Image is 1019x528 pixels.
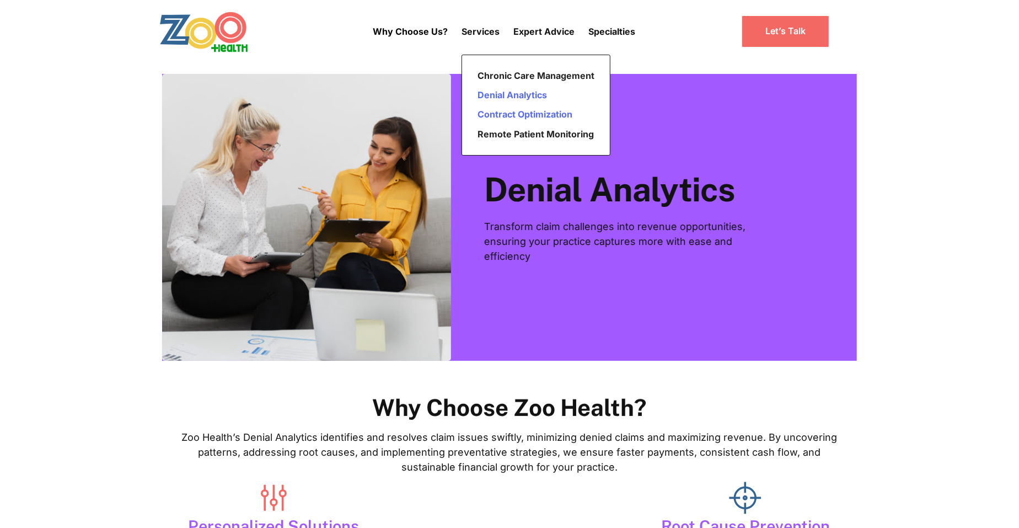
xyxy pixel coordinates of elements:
h1: Denial Analytics [484,172,735,208]
a: Specialties [588,26,635,37]
a: Contract Optimization [473,105,599,124]
a: home [159,11,278,52]
div: Specialties [588,8,635,55]
div: Expert Advice [513,8,575,55]
a: Expert Advice [513,19,575,44]
p: Expert Advice [513,25,575,38]
p: Transform claim challenges into revenue opportunities, ensuring your practice captures more with ... [484,219,781,264]
a: Chronic Care Management [473,66,599,86]
a: Why Choose Us? [373,16,448,47]
p: Zoo Health’s Denial Analytics identifies and resolves claim issues swiftly, minimizing denied cla... [173,430,846,474]
h2: Why Choose Zoo Health? [173,394,846,422]
a: Denial Analytics [473,86,599,105]
p: Services [462,25,500,38]
nav: Services [462,55,610,156]
img: Event Img [162,74,451,361]
a: Remote Patient Monitoring [473,125,599,144]
div: Services [462,8,500,55]
a: Let’s Talk [741,15,830,47]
